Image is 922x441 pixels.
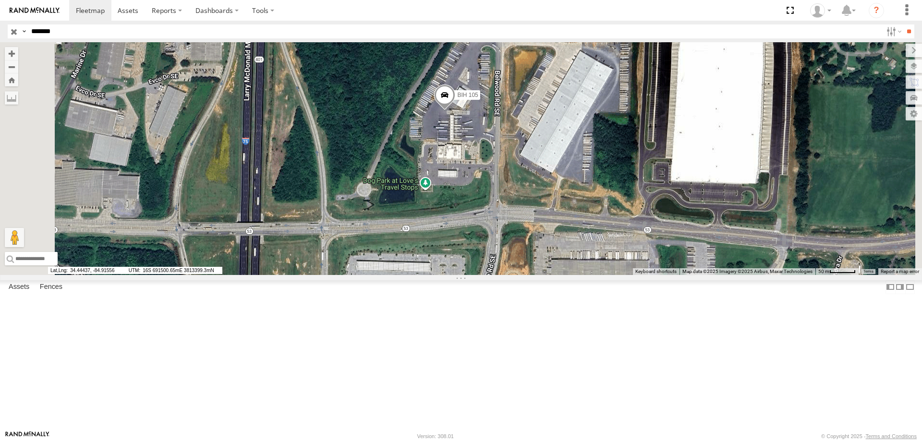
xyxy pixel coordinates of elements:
span: 50 m [818,269,829,274]
label: Dock Summary Table to the Right [895,280,905,294]
a: Terms and Conditions [866,433,917,439]
label: Measure [5,91,18,105]
button: Keyboard shortcuts [635,268,677,275]
a: Visit our Website [5,431,49,441]
div: Version: 308.01 [417,433,454,439]
label: Fences [35,280,67,294]
label: Assets [4,280,34,294]
span: 34.44437, -84.91556 [48,267,125,274]
img: rand-logo.svg [10,7,60,14]
label: Search Query [20,24,28,38]
a: Terms (opens in new tab) [863,270,873,274]
label: Search Filter Options [883,24,903,38]
button: Drag Pegman onto the map to open Street View [5,228,24,247]
a: Report a map error [881,269,919,274]
div: Nele . [807,3,835,18]
button: Zoom Home [5,73,18,86]
span: 16S 691500.65mE 3813399.3mN [126,267,222,274]
i: ? [869,3,884,18]
div: © Copyright 2025 - [821,433,917,439]
button: Zoom out [5,60,18,73]
label: Dock Summary Table to the Left [886,280,895,294]
label: Map Settings [906,107,922,120]
span: BIH 105 [457,92,478,98]
label: Hide Summary Table [905,280,915,294]
span: Map data ©2025 Imagery ©2025 Airbus, Maxar Technologies [682,269,813,274]
button: Map Scale: 50 m per 51 pixels [815,268,859,275]
button: Zoom in [5,47,18,60]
